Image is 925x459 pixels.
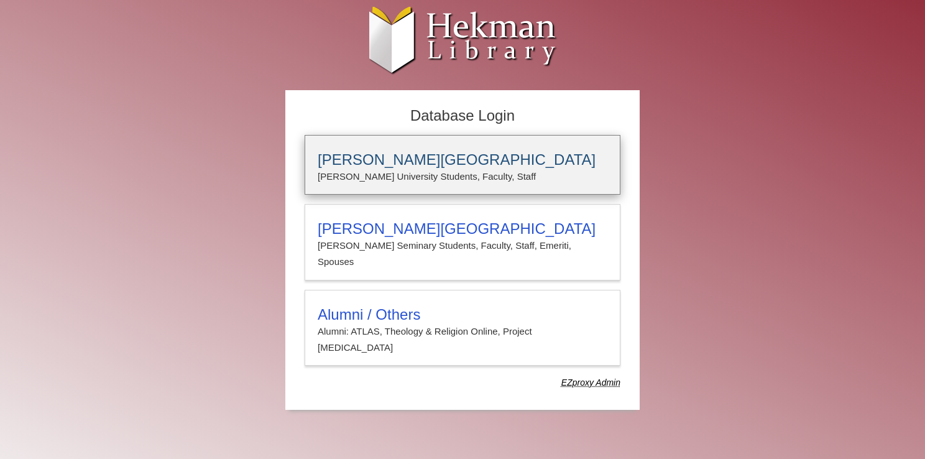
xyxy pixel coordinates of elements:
p: Alumni: ATLAS, Theology & Religion Online, Project [MEDICAL_DATA] [318,323,607,356]
dfn: Use Alumni login [561,378,620,387]
h3: Alumni / Others [318,306,607,323]
h2: Database Login [298,103,627,129]
a: [PERSON_NAME][GEOGRAPHIC_DATA][PERSON_NAME] University Students, Faculty, Staff [305,135,620,195]
h3: [PERSON_NAME][GEOGRAPHIC_DATA] [318,220,607,238]
p: [PERSON_NAME] University Students, Faculty, Staff [318,169,607,185]
summary: Alumni / OthersAlumni: ATLAS, Theology & Religion Online, Project [MEDICAL_DATA] [318,306,607,356]
a: [PERSON_NAME][GEOGRAPHIC_DATA][PERSON_NAME] Seminary Students, Faculty, Staff, Emeriti, Spouses [305,204,620,280]
h3: [PERSON_NAME][GEOGRAPHIC_DATA] [318,151,607,169]
p: [PERSON_NAME] Seminary Students, Faculty, Staff, Emeriti, Spouses [318,238,607,271]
